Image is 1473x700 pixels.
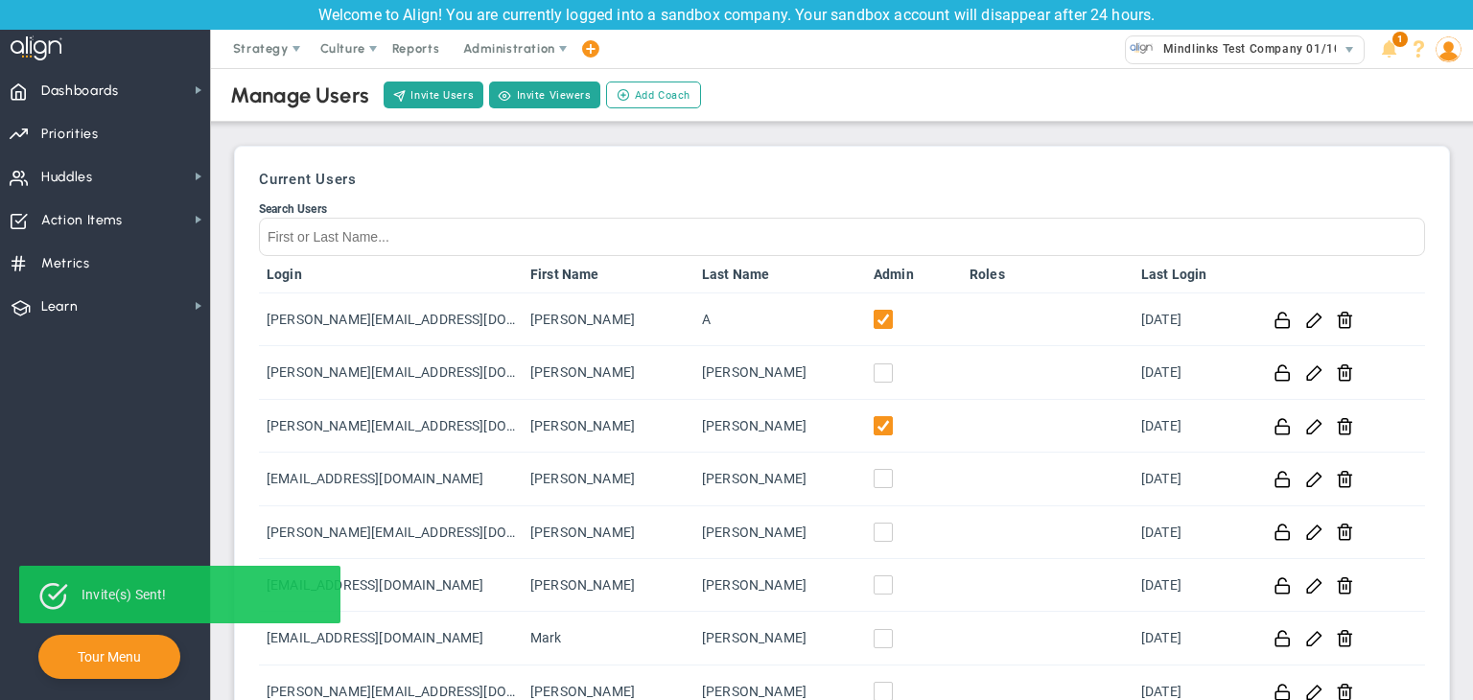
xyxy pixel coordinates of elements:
[1374,30,1404,68] li: Announcements
[1305,416,1323,436] button: Edit User Info
[259,400,523,453] td: [PERSON_NAME][EMAIL_ADDRESS][DOMAIN_NAME]
[230,82,369,108] div: Manage Users
[259,293,523,346] td: [PERSON_NAME][EMAIL_ADDRESS][DOMAIN_NAME]
[41,157,93,198] span: Huddles
[694,612,866,665] td: [PERSON_NAME]
[530,267,687,282] a: First Name
[489,82,600,108] button: Invite Viewers
[694,400,866,453] td: [PERSON_NAME]
[1134,612,1253,665] td: [DATE]
[694,559,866,612] td: [PERSON_NAME]
[1305,469,1323,489] button: Edit User Info
[1141,267,1246,282] a: Last Login
[1305,575,1323,595] button: Edit User Info
[1305,628,1323,648] button: Edit User Info
[259,171,1425,188] h3: Current Users
[1134,400,1253,453] td: [DATE]
[694,453,866,505] td: [PERSON_NAME]
[635,87,690,104] span: Add Coach
[1336,36,1364,63] span: select
[384,82,483,108] button: Invite Users
[523,506,694,559] td: [PERSON_NAME]
[72,648,147,665] button: Tour Menu
[694,346,866,399] td: [PERSON_NAME]
[874,267,954,282] a: Admin
[962,256,1134,293] th: Roles
[1134,293,1253,346] td: [DATE]
[1134,506,1253,559] td: [DATE]
[1274,362,1292,383] button: Reset this password
[1305,522,1323,542] button: Edit User Info
[1274,522,1292,542] button: Reset this password
[259,506,523,559] td: [PERSON_NAME][EMAIL_ADDRESS][DOMAIN_NAME]
[259,559,523,612] td: [EMAIL_ADDRESS][DOMAIN_NAME]
[41,200,123,241] span: Action Items
[233,41,289,56] span: Strategy
[320,41,365,56] span: Culture
[702,267,858,282] a: Last Name
[523,400,694,453] td: [PERSON_NAME]
[1336,310,1354,330] button: Remove user from company
[523,612,694,665] td: Mark
[259,453,523,505] td: [EMAIL_ADDRESS][DOMAIN_NAME]
[1274,469,1292,489] button: Reset this password
[41,114,99,154] span: Priorities
[1305,362,1323,383] button: Edit User Info
[259,202,1425,216] div: Search Users
[1134,346,1253,399] td: [DATE]
[523,559,694,612] td: [PERSON_NAME]
[1336,469,1354,489] button: Remove user from company
[1274,310,1292,330] button: Reset this password
[523,346,694,399] td: [PERSON_NAME]
[523,453,694,505] td: [PERSON_NAME]
[259,218,1425,256] input: Search Users
[1336,362,1354,383] button: Remove user from company
[1392,32,1408,47] span: 1
[41,244,90,284] span: Metrics
[1336,575,1354,595] button: Remove user from company
[1336,416,1354,436] button: Remove user from company
[1436,36,1461,62] img: 202891.Person.photo
[1134,453,1253,505] td: [DATE]
[383,30,450,68] span: Reports
[1404,30,1434,68] li: Help & Frequently Asked Questions (FAQ)
[1274,628,1292,648] button: Reset this password
[1130,36,1154,60] img: 33646.Company.photo
[1336,628,1354,648] button: Remove user from company
[1305,310,1323,330] button: Edit User Info
[1274,416,1292,436] button: Reset this password
[259,346,523,399] td: [PERSON_NAME][EMAIL_ADDRESS][DOMAIN_NAME]
[1134,559,1253,612] td: [DATE]
[267,267,515,282] a: Login
[41,287,78,327] span: Learn
[82,587,166,602] div: Invite(s) Sent!
[1274,575,1292,595] button: Reset this password
[41,71,119,111] span: Dashboards
[694,506,866,559] td: [PERSON_NAME]
[1154,36,1403,61] span: Mindlinks Test Company 01/10 (Sandbox)
[523,293,694,346] td: [PERSON_NAME]
[694,293,866,346] td: A
[1336,522,1354,542] button: Remove user from company
[606,82,701,108] button: Add Coach
[259,612,523,665] td: [EMAIL_ADDRESS][DOMAIN_NAME]
[463,41,554,56] span: Administration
